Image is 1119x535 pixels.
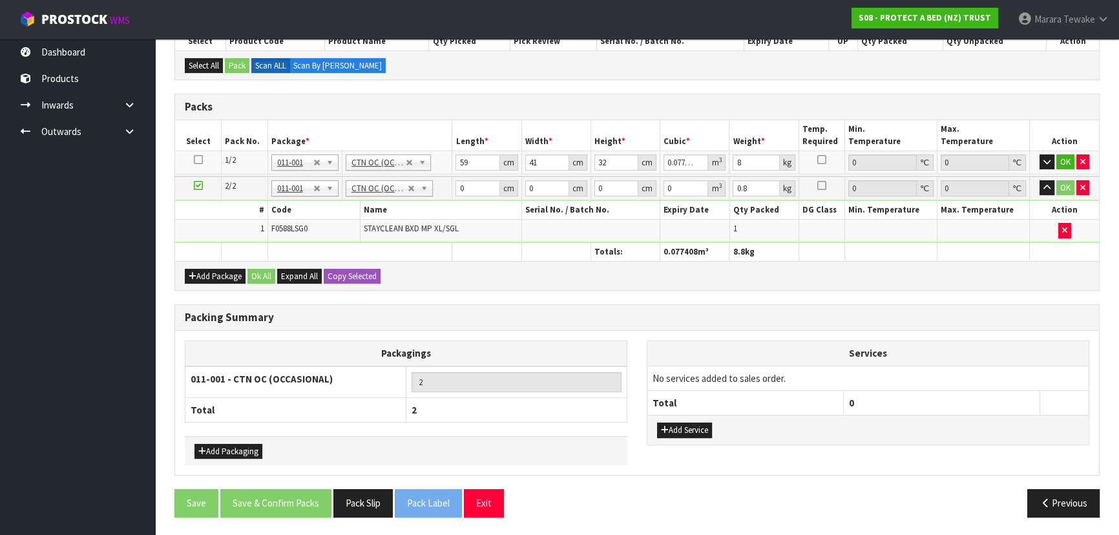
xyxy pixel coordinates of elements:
button: OK [1056,154,1074,170]
th: Pick Review [510,32,597,50]
div: cm [500,180,518,196]
th: Total [185,397,406,422]
th: # [175,201,267,220]
button: Exit [464,489,504,517]
th: Qty Packed [729,201,799,220]
th: Select [175,32,225,50]
th: Packagings [185,341,627,366]
span: CTN OC (OCCASIONAL) [351,181,408,196]
span: Marara [1034,13,1061,25]
th: Serial No. / Batch No. [597,32,744,50]
sup: 3 [718,182,722,190]
th: Expiry Date [660,175,729,194]
th: Min. Temperature [845,175,937,194]
button: Save & Confirm Packs [220,489,331,517]
strong: S08 - PROTECT A BED (NZ) TRUST [859,12,991,23]
th: # [175,175,267,194]
span: STAYCLEAN BXD MP XL/SGL [364,223,459,234]
th: Serial No. / Batch No. [521,175,660,194]
th: Qty Unpacked [943,32,1047,50]
th: Max. Temperature [937,201,1030,220]
th: Weight [729,120,799,151]
div: ℃ [1009,180,1026,196]
label: Scan By [PERSON_NAME] [289,58,386,74]
span: Expand All [281,271,318,282]
span: 011-001 [277,181,313,196]
th: Total [647,390,844,415]
th: Qty Packed [857,32,943,50]
img: cube-alt.png [19,11,36,27]
th: Width [521,120,591,151]
th: Qty Packed [729,175,799,194]
button: Pack Label [395,489,462,517]
th: Action [1046,32,1099,50]
th: Expiry Date [744,32,828,50]
button: Previous [1027,489,1100,517]
span: 0 [849,397,854,409]
div: m [708,154,726,171]
div: cm [638,180,656,196]
th: Select [175,120,222,151]
th: Package [267,120,452,151]
span: 1 [260,223,264,234]
button: Pack Slip [333,489,393,517]
span: 1/2 [225,154,236,165]
th: Action [1030,201,1099,220]
button: OK [1056,180,1074,196]
h3: Packs [185,101,1089,113]
strong: 011-001 - CTN OC (OCCASIONAL) [191,373,333,385]
th: Action [1030,175,1099,194]
th: Services [647,341,1089,366]
th: Totals: [591,242,660,261]
th: m³ [660,242,729,261]
th: Expiry Date [660,201,729,220]
th: Code [267,201,360,220]
div: kg [780,154,795,171]
th: Cubic [660,120,729,151]
h3: Packing Summary [185,311,1089,324]
small: WMS [110,14,130,26]
span: ProStock [41,11,107,28]
span: 011-001 [277,155,313,171]
sup: 3 [718,156,722,164]
th: Max. Temperature [937,175,1030,194]
th: Length [452,120,521,151]
div: m [708,180,726,196]
th: DG Class [799,201,845,220]
button: Ok All [247,269,275,284]
button: Save [174,489,218,517]
span: 2/2 [225,180,236,191]
div: cm [569,180,587,196]
span: 8.8 [733,246,744,257]
th: Min. Temperature [845,201,937,220]
span: Tewake [1063,13,1095,25]
button: Expand All [277,269,322,284]
td: No services added to sales order. [647,366,1089,390]
button: Add Packaging [194,444,262,459]
th: Temp. Required [799,120,845,151]
div: ℃ [1009,154,1026,171]
th: Code [267,175,360,194]
button: Add Service [657,423,712,438]
span: F0588LSG0 [271,223,308,234]
span: 0.077408 [664,246,698,257]
th: Name [360,175,521,194]
th: Product Name [325,32,429,50]
th: Action [1030,120,1099,151]
button: Add Package [185,269,246,284]
span: CTN OC (OCCASIONAL) [351,155,406,171]
th: DG Class [799,175,845,194]
th: kg [729,242,799,261]
div: kg [780,180,795,196]
div: cm [638,154,656,171]
th: Min. Temperature [845,120,937,151]
div: ℃ [917,154,934,171]
th: Product Code [225,32,324,50]
a: S08 - PROTECT A BED (NZ) TRUST [852,8,998,28]
button: Pack [225,58,249,74]
div: cm [569,154,587,171]
th: Qty Picked [429,32,510,50]
button: Select All [185,58,223,74]
div: ℃ [917,180,934,196]
div: cm [500,154,518,171]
